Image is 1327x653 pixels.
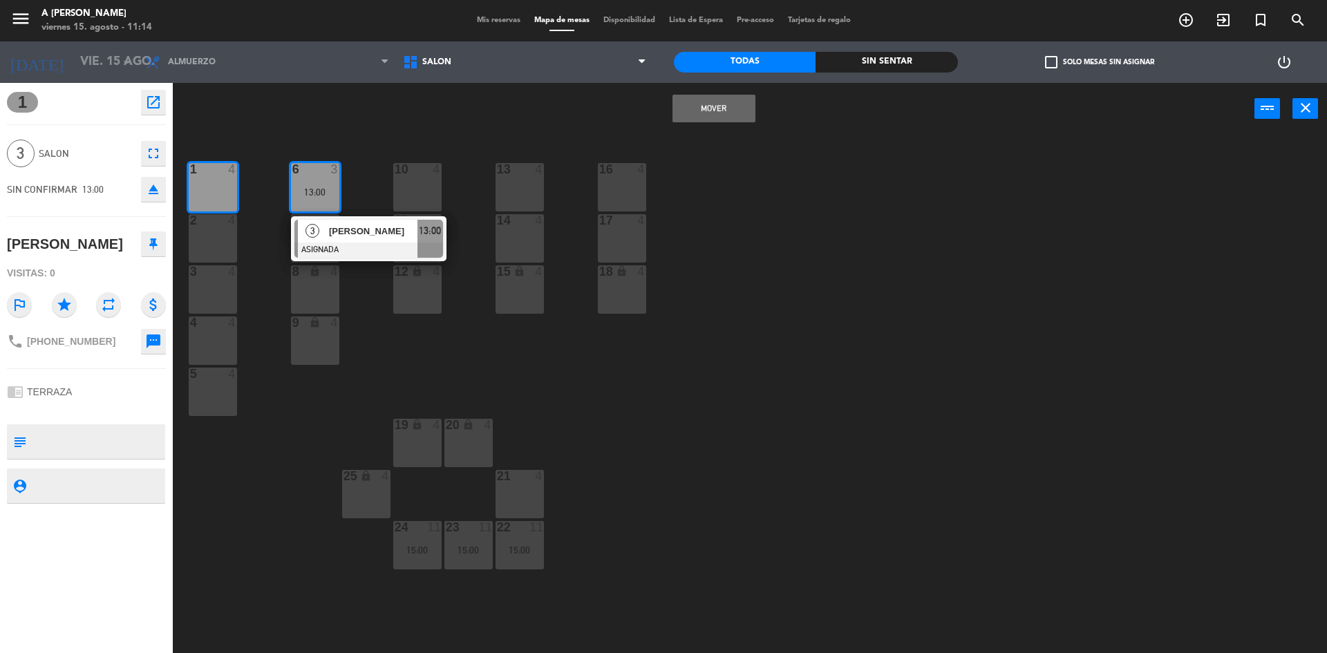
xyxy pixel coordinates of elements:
[309,265,321,277] i: lock
[672,95,755,122] button: Mover
[82,184,104,195] span: 13:00
[41,21,152,35] div: viernes 15. agosto - 11:14
[292,214,293,227] div: 7
[141,141,166,166] button: fullscreen
[470,17,527,24] span: Mis reservas
[190,265,191,278] div: 3
[497,521,498,533] div: 22
[12,434,27,449] i: subject
[1276,54,1292,70] i: power_settings_new
[228,163,236,176] div: 4
[228,316,236,329] div: 4
[145,94,162,111] i: open_in_new
[7,261,166,285] div: Visitas: 0
[96,292,121,317] i: repeat
[535,265,543,278] div: 4
[527,17,596,24] span: Mapa de mesas
[433,214,441,227] div: 4
[309,316,321,328] i: lock
[393,545,442,555] div: 15:00
[433,419,441,431] div: 4
[1045,56,1154,68] label: Solo mesas sin asignar
[382,470,390,482] div: 4
[497,214,498,227] div: 14
[228,368,236,380] div: 4
[291,187,339,197] div: 13:00
[10,8,31,34] button: menu
[330,214,339,227] div: 4
[12,478,27,493] i: person_pin
[10,8,31,29] i: menu
[529,521,543,533] div: 11
[674,52,816,73] div: Todas
[496,545,544,555] div: 15:00
[422,57,451,67] span: SALON
[781,17,858,24] span: Tarjetas de regalo
[1259,100,1276,116] i: power_input
[462,419,474,430] i: lock
[1178,12,1194,28] i: add_circle_outline
[444,545,493,555] div: 15:00
[662,17,730,24] span: Lista de Espera
[478,521,492,533] div: 11
[228,265,236,278] div: 4
[1290,12,1306,28] i: search
[816,52,957,73] div: Sin sentar
[514,265,525,277] i: lock
[7,184,77,195] span: SIN CONFIRMAR
[1292,98,1318,119] button: close
[637,265,646,278] div: 4
[39,146,134,162] span: SALON
[292,163,293,176] div: 6
[141,292,166,317] i: attach_money
[145,181,162,198] i: eject
[497,265,498,278] div: 15
[599,163,600,176] div: 16
[419,223,441,239] span: 13:00
[141,90,166,115] button: open_in_new
[7,292,32,317] i: outlined_flag
[599,265,600,278] div: 18
[330,163,339,176] div: 3
[730,17,781,24] span: Pre-acceso
[596,17,662,24] span: Disponibilidad
[145,145,162,162] i: fullscreen
[292,265,293,278] div: 8
[343,470,344,482] div: 25
[141,177,166,202] button: eject
[535,470,543,482] div: 4
[190,368,191,380] div: 5
[535,163,543,176] div: 4
[1297,100,1314,116] i: close
[228,214,236,227] div: 4
[330,265,339,278] div: 4
[305,224,319,238] span: 3
[7,233,123,256] div: [PERSON_NAME]
[637,163,646,176] div: 4
[411,419,423,430] i: lock
[7,140,35,167] span: 3
[7,384,23,400] i: chrome_reader_mode
[168,57,216,67] span: Almuerzo
[190,316,191,329] div: 4
[360,470,372,482] i: lock
[190,214,191,227] div: 2
[145,333,162,350] i: sms
[118,54,135,70] i: arrow_drop_down
[41,7,152,21] div: A [PERSON_NAME]
[7,92,38,113] span: 1
[1215,12,1232,28] i: exit_to_app
[497,163,498,176] div: 13
[1252,12,1269,28] i: turned_in_not
[1045,56,1057,68] span: check_box_outline_blank
[535,214,543,227] div: 4
[411,265,423,277] i: lock
[484,419,492,431] div: 4
[292,316,293,329] div: 9
[433,265,441,278] div: 4
[599,214,600,227] div: 17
